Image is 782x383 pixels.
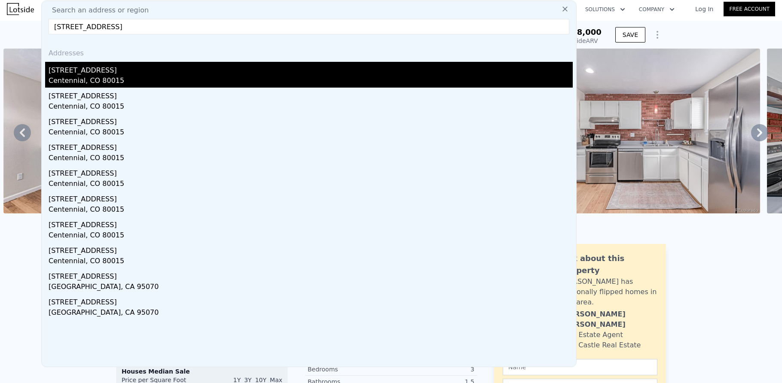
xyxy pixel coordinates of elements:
[49,153,573,165] div: Centennial, CO 80015
[49,268,573,282] div: [STREET_ADDRESS]
[49,62,573,76] div: [STREET_ADDRESS]
[561,27,602,36] span: $458,000
[724,2,775,16] a: Free Account
[49,127,573,139] div: Centennial, CO 80015
[49,191,573,204] div: [STREET_ADDRESS]
[3,49,251,213] img: Sale: 167410248 Parcel: 5724868
[49,230,573,242] div: Centennial, CO 80015
[49,282,573,294] div: [GEOGRAPHIC_DATA], CA 95070
[649,26,666,43] button: Show Options
[503,359,657,375] input: Name
[308,365,391,374] div: Bedrooms
[49,294,573,307] div: [STREET_ADDRESS]
[561,36,602,45] div: Lotside ARV
[49,216,573,230] div: [STREET_ADDRESS]
[49,256,573,268] div: Centennial, CO 80015
[49,76,573,88] div: Centennial, CO 80015
[562,277,657,307] div: [PERSON_NAME] has personally flipped homes in this area.
[615,27,645,43] button: SAVE
[49,113,573,127] div: [STREET_ADDRESS]
[49,204,573,216] div: Centennial, CO 80015
[49,101,573,113] div: Centennial, CO 80015
[562,340,641,350] div: Your Castle Real Estate
[122,367,282,376] div: Houses Median Sale
[49,242,573,256] div: [STREET_ADDRESS]
[49,19,569,34] input: Enter an address, city, region, neighborhood or zip code
[562,252,657,277] div: Ask about this property
[45,5,149,15] span: Search an address or region
[49,139,573,153] div: [STREET_ADDRESS]
[391,365,474,374] div: 3
[513,49,760,213] img: Sale: 167410248 Parcel: 5724868
[685,5,724,13] a: Log In
[49,165,573,179] div: [STREET_ADDRESS]
[562,309,657,330] div: [PERSON_NAME] [PERSON_NAME]
[632,2,681,17] button: Company
[7,3,34,15] img: Lotside
[49,88,573,101] div: [STREET_ADDRESS]
[49,307,573,319] div: [GEOGRAPHIC_DATA], CA 95070
[49,179,573,191] div: Centennial, CO 80015
[45,41,573,62] div: Addresses
[578,2,632,17] button: Solutions
[562,330,623,340] div: Real Estate Agent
